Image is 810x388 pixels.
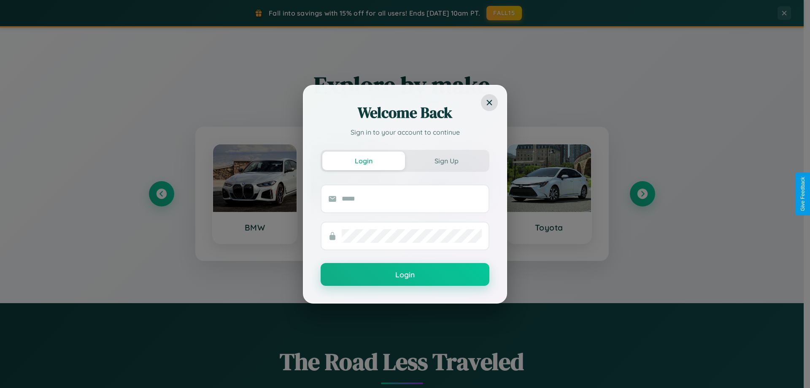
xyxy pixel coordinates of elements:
div: Give Feedback [800,177,806,211]
p: Sign in to your account to continue [321,127,489,137]
h2: Welcome Back [321,103,489,123]
button: Login [321,263,489,286]
button: Login [322,152,405,170]
button: Sign Up [405,152,488,170]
